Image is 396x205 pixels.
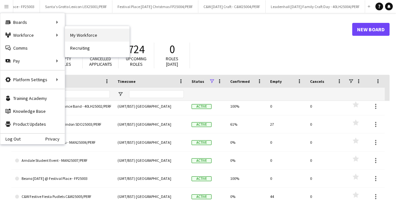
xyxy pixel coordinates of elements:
span: Active [192,140,212,145]
a: Log Out [0,136,21,142]
div: 0 [266,97,306,115]
span: Active [192,194,212,199]
a: Knowledge Base [0,105,65,118]
div: Boards [0,16,65,29]
div: 61% [226,115,266,133]
span: 724 [128,42,145,56]
span: Cancelled applicants [89,56,112,67]
div: (GMT/BST) [GEOGRAPHIC_DATA] [114,170,188,187]
span: Active [192,176,212,181]
a: Product Updates [0,118,65,131]
a: My Workforce [65,29,129,42]
div: 0 [266,170,306,187]
h1: Boards [11,24,352,34]
div: (GMT/BST) [GEOGRAPHIC_DATA] [114,97,188,115]
a: 40 Leadenhall - Remembrance Band - 40LH25002/PERF [15,97,110,115]
button: Santa's Grotto Lexicon LEX25001/PERF [40,0,112,13]
span: Cancels [310,79,324,84]
div: 0 [306,97,346,115]
a: Privacy [45,136,65,142]
a: Training Academy [0,92,65,105]
div: 100% [226,97,266,115]
span: 0 [169,42,175,56]
input: Timezone Filter Input [129,90,184,98]
div: Workforce [0,29,65,42]
a: Arndale Student Event - MAN25007/PERF [15,151,110,170]
div: Platform Settings [0,73,65,86]
a: Comms [0,42,65,54]
div: 0 [306,115,346,133]
div: 0 [306,170,346,187]
span: Status [192,79,204,84]
span: Active [192,158,212,163]
button: Leadenhall [DATE] Family Craft Day - 40LH25004/PERF [266,0,365,13]
button: Festival Place [DATE] Christmas FP25004/PERF [112,0,198,13]
div: 27 [266,115,306,133]
span: Empty [270,79,282,84]
div: 0 [266,133,306,151]
span: Confirmed [230,79,250,84]
div: 0 [306,133,346,151]
a: Recruiting [65,42,129,54]
div: 0 [306,151,346,169]
span: Timezone [118,79,136,84]
button: C&W [DATE] Craft - C&W25004/PERF [198,0,266,13]
a: New Board [352,23,390,36]
div: 100% [226,170,266,187]
div: (GMT/BST) [GEOGRAPHIC_DATA] [114,133,188,151]
span: Roles [DATE] [166,56,178,67]
div: 0 [266,151,306,169]
div: 0% [226,133,266,151]
span: Active [192,104,212,109]
a: Beano [DATE] @ Festival Place - FP25003 [15,170,110,188]
div: Pay [0,54,65,67]
button: Open Filter Menu [118,91,123,97]
input: Board name Filter Input [27,90,110,98]
div: (GMT/BST) [GEOGRAPHIC_DATA] [114,115,188,133]
div: (GMT/BST) [GEOGRAPHIC_DATA] [114,151,188,169]
span: Active [192,122,212,127]
span: Upcoming roles [126,56,146,67]
div: 0% [226,151,266,169]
